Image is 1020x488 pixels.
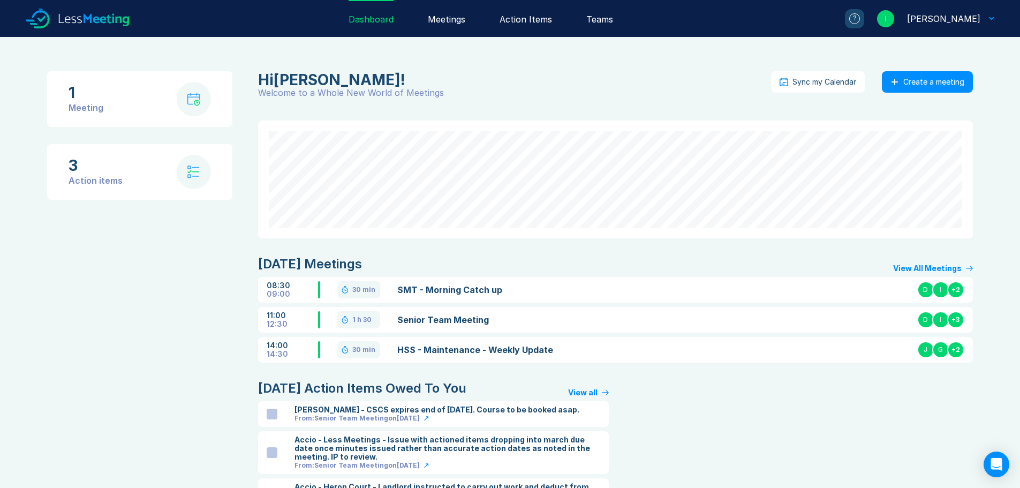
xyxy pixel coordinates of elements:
div: + 2 [947,281,964,298]
div: Accio - Less Meetings - Issue with actioned items dropping into march due date once minutes issue... [294,436,601,461]
div: I [932,281,949,298]
div: Meeting [69,101,103,114]
div: 09:00 [267,290,318,298]
div: [DATE] Meetings [258,256,362,273]
button: Sync my Calendar [771,71,865,93]
div: 30 min [352,286,375,294]
a: Senior Team Meeting [397,313,630,326]
a: HSS - Maintenance - Weekly Update [397,343,630,356]
div: I [932,311,949,328]
div: Action items [69,174,123,187]
img: check-list.svg [187,166,200,178]
a: ? [832,9,864,28]
div: 1 h 30 [352,316,372,324]
div: + 2 [947,341,964,358]
a: View All Meetings [893,264,973,273]
div: [PERSON_NAME] - CSCS expires end of [DATE]. Course to be booked asap. [294,406,579,414]
img: calendar-with-clock.svg [187,93,200,106]
div: Open Intercom Messenger [984,452,1009,477]
div: From: Senior Team Meeting on [DATE] [294,461,420,470]
div: Welcome to a Whole New World of Meetings [258,88,771,97]
div: D [917,281,934,298]
div: Iain Parnell [258,71,765,88]
div: 3 [69,157,123,174]
div: 30 min [352,346,375,354]
div: 08:30 [267,281,318,290]
div: 1 [69,84,103,101]
div: [DATE] Action Items Owed To You [258,380,466,397]
div: View All Meetings [893,264,962,273]
div: G [932,341,949,358]
div: From: Senior Team Meeting on [DATE] [294,414,420,423]
a: SMT - Morning Catch up [397,283,630,296]
div: D [917,311,934,328]
div: Iain Parnell [907,12,980,25]
button: Create a meeting [882,71,973,93]
a: View all [568,388,609,397]
div: View all [568,388,598,397]
div: Create a meeting [903,78,964,86]
div: J [917,341,934,358]
div: 12:30 [267,320,318,328]
div: 11:00 [267,311,318,320]
div: Sync my Calendar [792,78,856,86]
div: 14:30 [267,350,318,358]
div: + 3 [947,311,964,328]
div: I [877,10,894,27]
div: ? [849,13,860,24]
div: 14:00 [267,341,318,350]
